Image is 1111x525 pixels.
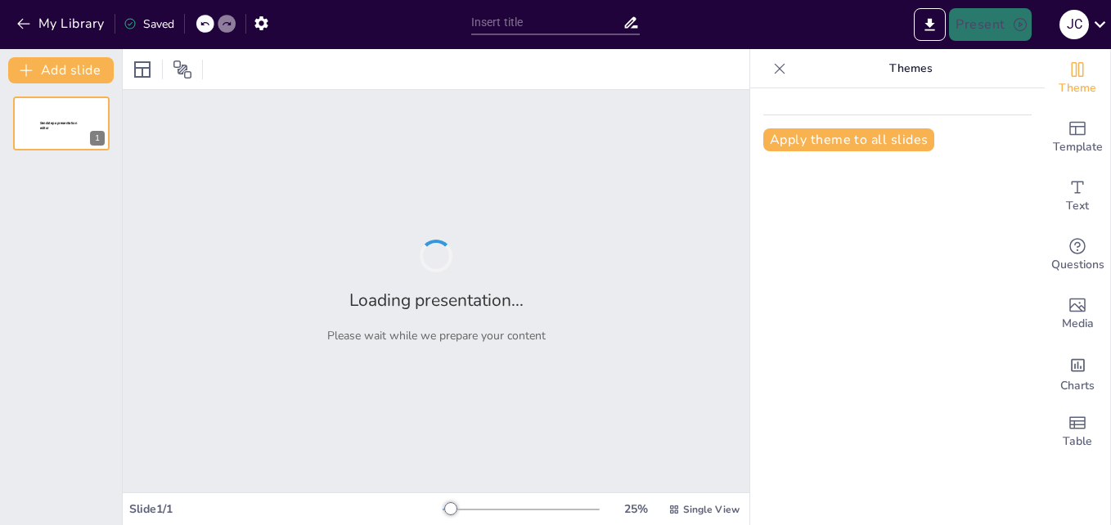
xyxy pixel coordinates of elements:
span: Charts [1060,377,1095,395]
div: Change the overall theme [1045,49,1110,108]
span: Table [1063,433,1092,451]
div: Saved [124,16,174,32]
div: Get real-time input from your audience [1045,226,1110,285]
button: Present [949,8,1031,41]
span: Media [1062,315,1094,333]
div: 25 % [616,501,655,517]
div: Slide 1 / 1 [129,501,443,517]
span: Sendsteps presentation editor [40,121,77,130]
div: Add ready made slides [1045,108,1110,167]
button: My Library [12,11,111,37]
span: Single View [683,503,740,516]
span: Template [1053,138,1103,156]
div: 1 [90,131,105,146]
h2: Loading presentation... [349,289,524,312]
span: Questions [1051,256,1104,274]
input: Insert title [471,11,623,34]
button: J C [1059,8,1089,41]
button: Add slide [8,57,114,83]
div: Add text boxes [1045,167,1110,226]
button: Export to PowerPoint [914,8,946,41]
div: Layout [129,56,155,83]
p: Please wait while we prepare your content [327,328,546,343]
div: Add charts and graphs [1045,343,1110,402]
span: Position [173,60,192,79]
p: Themes [793,49,1028,88]
span: Text [1066,197,1089,215]
span: Theme [1059,79,1096,97]
div: Add a table [1045,402,1110,461]
div: J C [1059,10,1089,39]
div: Add images, graphics, shapes or video [1045,285,1110,343]
div: 1 [13,96,110,150]
button: Apply theme to all slides [763,128,934,151]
